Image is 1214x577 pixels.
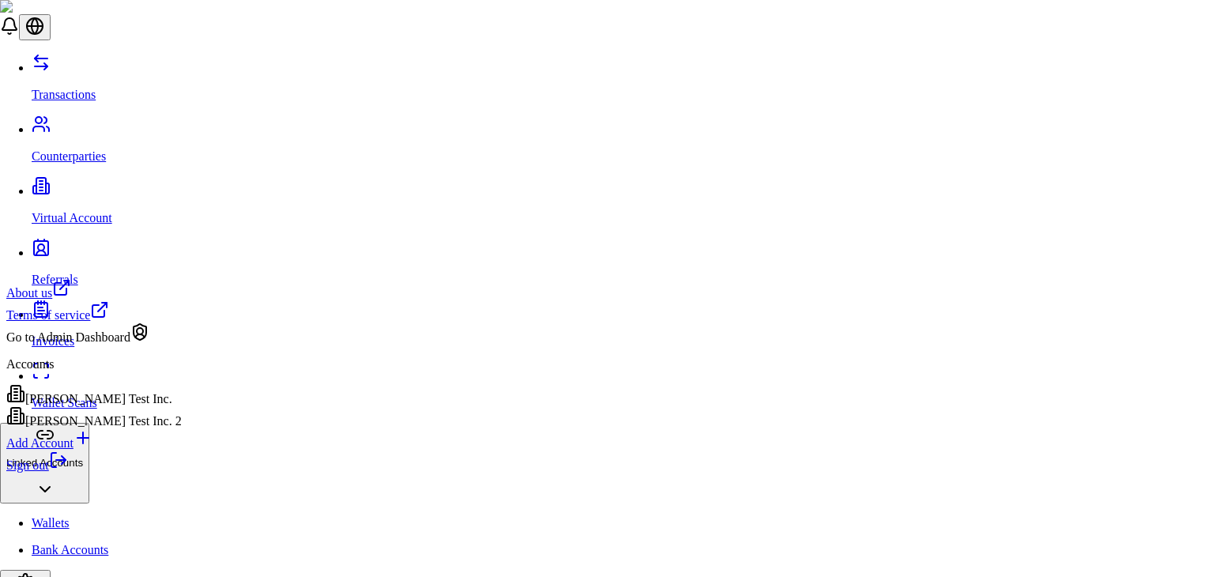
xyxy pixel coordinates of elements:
[6,357,182,371] p: Accounts
[6,406,182,428] div: [PERSON_NAME] Test Inc. 2
[6,322,182,345] div: Go to Admin Dashboard
[6,300,182,322] a: Terms of service
[6,458,68,472] a: Sign out
[6,278,182,300] a: About us
[6,384,182,406] div: [PERSON_NAME] Test Inc.
[6,428,182,451] a: Add Account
